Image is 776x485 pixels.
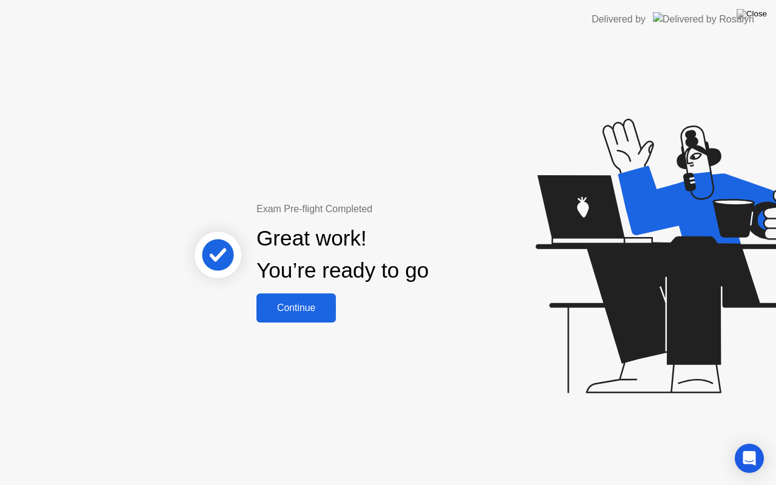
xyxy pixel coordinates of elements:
img: Delivered by Rosalyn [653,12,754,26]
div: Open Intercom Messenger [735,444,764,473]
div: Exam Pre-flight Completed [256,202,507,216]
div: Continue [260,303,332,313]
div: Delivered by [592,12,646,27]
button: Continue [256,293,336,323]
div: Great work! You’re ready to go [256,222,429,287]
img: Close [737,9,767,19]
